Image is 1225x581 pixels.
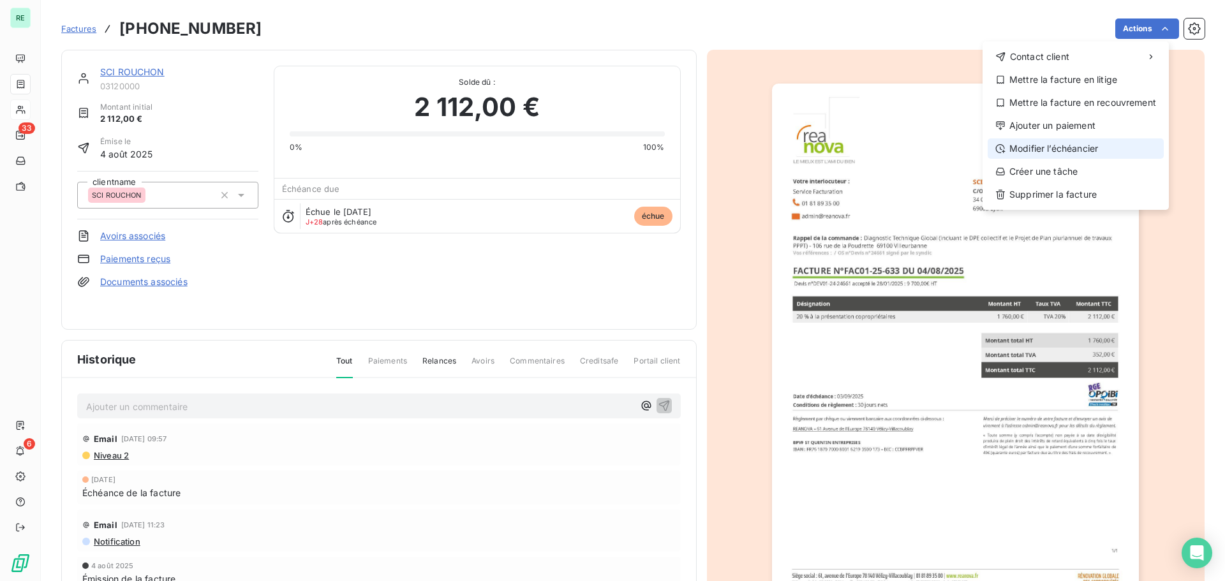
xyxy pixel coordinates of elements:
[988,70,1164,90] div: Mettre la facture en litige
[988,115,1164,136] div: Ajouter un paiement
[988,138,1164,159] div: Modifier l’échéancier
[983,41,1169,210] div: Actions
[988,161,1164,182] div: Créer une tâche
[1010,50,1069,63] span: Contact client
[988,184,1164,205] div: Supprimer la facture
[988,92,1164,113] div: Mettre la facture en recouvrement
